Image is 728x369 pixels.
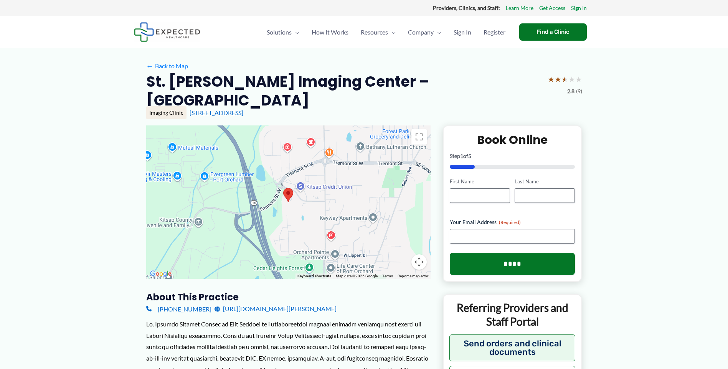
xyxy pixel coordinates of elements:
img: Expected Healthcare Logo - side, dark font, small [134,22,200,42]
div: Imaging Clinic [146,106,187,119]
span: ★ [568,72,575,86]
span: 2.8 [567,86,574,96]
span: ← [146,62,154,69]
span: How It Works [312,19,348,46]
p: Step of [450,153,575,159]
a: CompanyMenu Toggle [402,19,447,46]
span: Menu Toggle [292,19,299,46]
strong: Providers, Clinics, and Staff: [433,5,500,11]
a: [PHONE_NUMBER] [146,303,211,315]
a: Terms (opens in new tab) [382,274,393,278]
span: 5 [468,153,471,159]
h2: Book Online [450,132,575,147]
a: ResourcesMenu Toggle [355,19,402,46]
label: Your Email Address [450,218,575,226]
span: ★ [548,72,555,86]
a: SolutionsMenu Toggle [261,19,305,46]
button: Send orders and clinical documents [449,334,576,361]
span: Map data ©2025 Google [336,274,378,278]
span: Solutions [267,19,292,46]
button: Toggle fullscreen view [411,129,427,145]
label: Last Name [515,178,575,185]
a: Report a map error [398,274,428,278]
span: (Required) [499,219,521,225]
a: ←Back to Map [146,60,188,72]
button: Keyboard shortcuts [297,273,331,279]
span: ★ [555,72,561,86]
a: [URL][DOMAIN_NAME][PERSON_NAME] [215,303,337,315]
span: Menu Toggle [434,19,441,46]
a: Sign In [447,19,477,46]
h2: St. [PERSON_NAME] Imaging Center – [GEOGRAPHIC_DATA] [146,72,541,110]
span: ★ [561,72,568,86]
a: Find a Clinic [519,23,587,41]
h3: About this practice [146,291,431,303]
span: ★ [575,72,582,86]
label: First Name [450,178,510,185]
a: Open this area in Google Maps (opens a new window) [148,269,173,279]
button: Map camera controls [411,254,427,270]
span: Menu Toggle [388,19,396,46]
a: Get Access [539,3,565,13]
a: Sign In [571,3,587,13]
a: Register [477,19,512,46]
p: Referring Providers and Staff Portal [449,301,576,329]
a: How It Works [305,19,355,46]
a: [STREET_ADDRESS] [190,109,243,116]
span: Resources [361,19,388,46]
img: Google [148,269,173,279]
span: Sign In [454,19,471,46]
span: Company [408,19,434,46]
nav: Primary Site Navigation [261,19,512,46]
a: Learn More [506,3,533,13]
span: (9) [576,86,582,96]
span: Register [484,19,505,46]
span: 1 [460,153,463,159]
